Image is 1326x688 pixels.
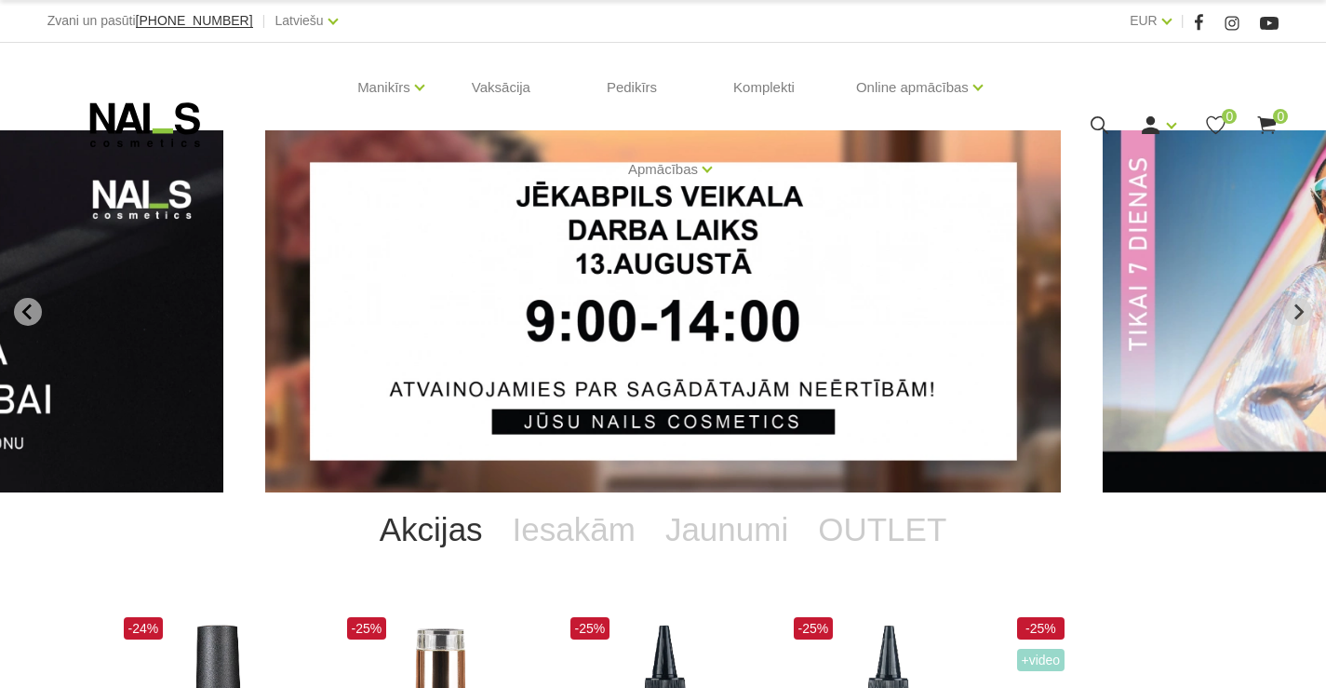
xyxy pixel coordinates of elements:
span: +Video [1017,649,1065,671]
a: [PHONE_NUMBER] [136,14,253,28]
a: Jaunumi [650,492,803,567]
a: Online apmācības [856,50,969,125]
a: 0 [1204,114,1227,137]
span: | [1181,9,1185,33]
span: -25% [794,617,834,640]
span: -25% [1017,617,1065,640]
button: Go to last slide [14,298,42,326]
button: Next slide [1284,298,1312,326]
a: Komplekti [718,43,810,132]
a: Akcijas [365,492,498,567]
span: -24% [124,617,164,640]
a: Pedikīrs [592,43,672,132]
a: OUTLET [803,492,961,567]
span: -25% [347,617,387,640]
a: Iesakām [498,492,650,567]
a: Latviešu [275,9,324,32]
div: Zvani un pasūti [47,9,253,33]
a: Manikīrs [357,50,410,125]
li: 1 of 12 [265,130,1061,492]
a: 0 [1255,114,1279,137]
a: EUR [1130,9,1158,32]
span: | [262,9,266,33]
a: Apmācības [628,132,698,207]
a: Vaksācija [457,43,545,132]
span: 0 [1222,109,1237,124]
span: -25% [570,617,610,640]
span: 0 [1273,109,1288,124]
span: [PHONE_NUMBER] [136,13,253,28]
